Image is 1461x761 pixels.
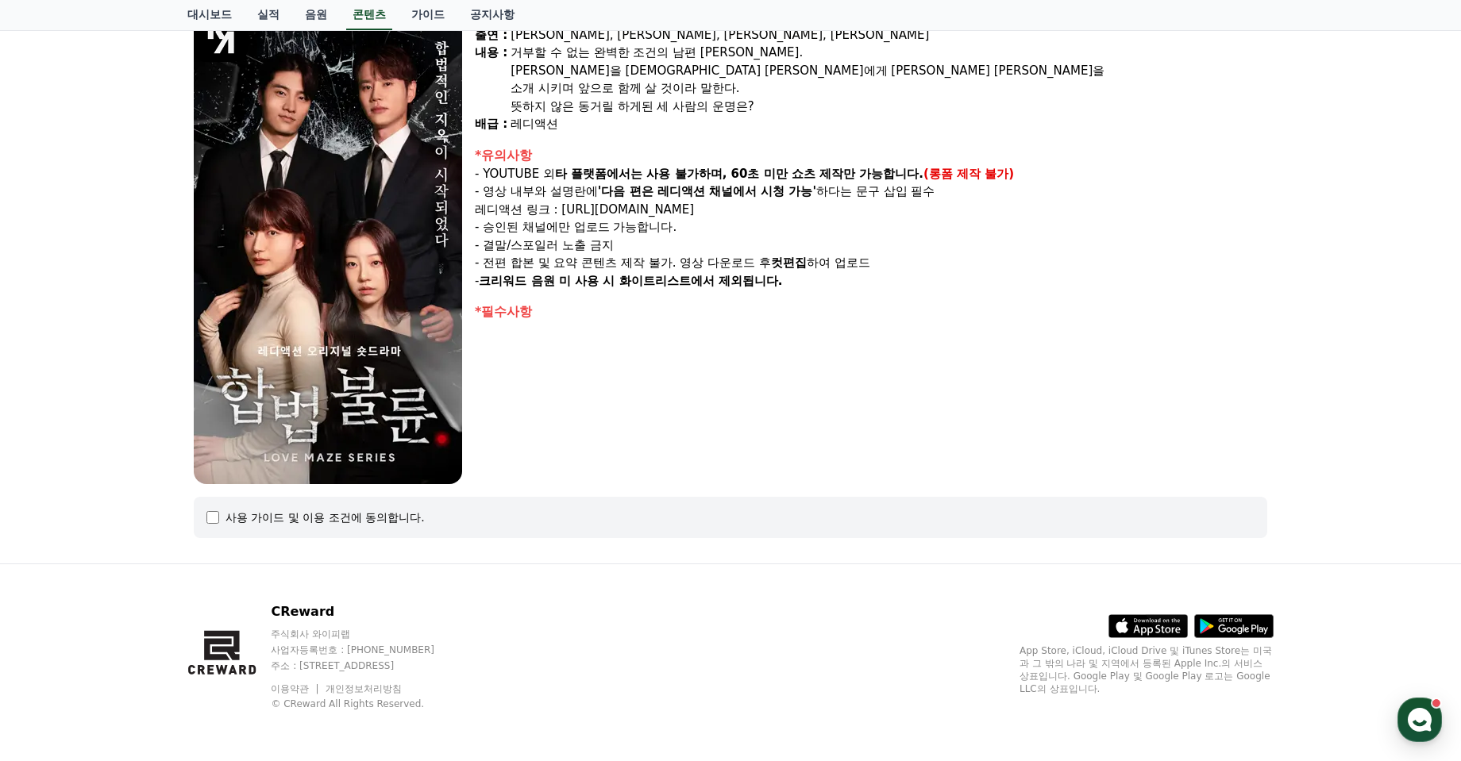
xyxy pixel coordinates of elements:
[511,115,1267,133] div: 레디액션
[194,8,248,62] img: logo
[475,201,1267,219] p: 레디액션 링크 : [URL][DOMAIN_NAME]
[271,683,321,694] a: 이용약관
[245,527,264,540] span: 설정
[475,165,1267,183] p: - YOUTUBE 외
[50,527,60,540] span: 홈
[511,98,1267,116] div: 뜻하지 않은 동거릴 하게된 세 사람의 운명은?
[1020,644,1274,695] p: App Store, iCloud, iCloud Drive 및 iTunes Store는 미국과 그 밖의 나라 및 지역에서 등록된 Apple Inc.의 서비스 상표입니다. Goo...
[475,26,507,44] div: 출연 :
[475,236,1267,255] p: - 결말/스포일러 노출 금지
[271,644,465,656] p: 사업자등록번호 : [PHONE_NUMBER]
[511,79,1267,98] div: 소개 시키며 앞으로 함께 살 것이라 말한다.
[205,503,305,543] a: 설정
[145,528,164,540] span: 대화
[771,256,807,270] strong: 컷편집
[271,659,465,672] p: 주소 : [STREET_ADDRESS]
[475,254,1267,272] p: - 전편 합본 및 요약 콘텐츠 제작 불가. 영상 다운로드 후 하여 업로드
[5,503,105,543] a: 홈
[475,218,1267,236] p: - 승인된 채널에만 업로드 가능합니다.
[226,509,425,525] div: 사용 가이드 및 이용 조건에 동의합니다.
[326,683,402,694] a: 개인정보처리방침
[475,302,1267,321] div: *필수사항
[479,274,782,288] strong: 크리워드 음원 미 사용 시 화이트리스트에서 제외됩니다.
[475,272,1267,290] p: -
[475,146,1267,165] div: *유의사항
[271,602,465,621] p: CReward
[271,698,465,710] p: © CReward All Rights Reserved.
[598,184,816,198] strong: '다음 편은 레디액션 채널에서 시청 가능'
[105,503,205,543] a: 대화
[194,8,462,484] img: video
[511,62,1267,80] div: [PERSON_NAME]을 [DEMOGRAPHIC_DATA] [PERSON_NAME]에게 [PERSON_NAME] [PERSON_NAME]을
[923,167,1014,181] strong: (롱폼 제작 불가)
[475,44,507,115] div: 내용 :
[271,628,465,640] p: 주식회사 와이피랩
[475,183,1267,201] p: - 영상 내부와 설명란에 하다는 문구 삽입 필수
[511,26,1267,44] div: [PERSON_NAME], [PERSON_NAME], [PERSON_NAME], [PERSON_NAME]
[555,167,923,181] strong: 타 플랫폼에서는 사용 불가하며, 60초 미만 쇼츠 제작만 가능합니다.
[511,44,1267,62] div: 거부할 수 없는 완벽한 조건의 남편 [PERSON_NAME].
[475,115,507,133] div: 배급 :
